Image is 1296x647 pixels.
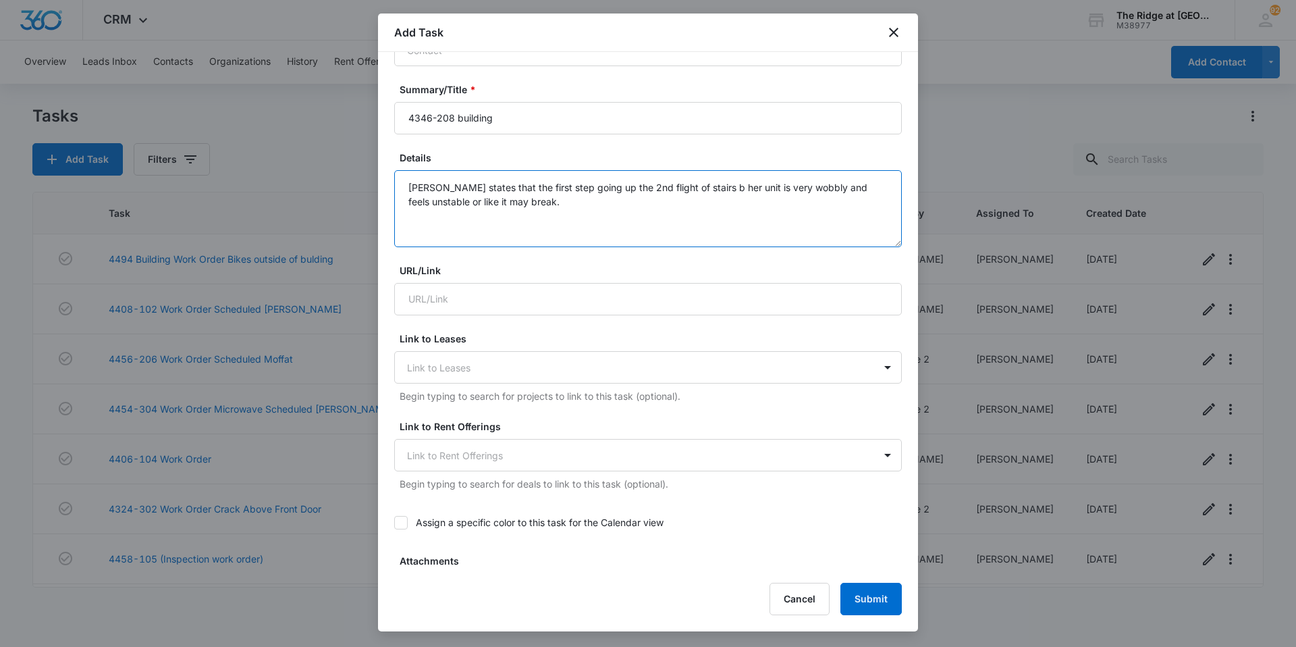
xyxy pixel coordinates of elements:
label: Assign a specific color to this task for the Calendar view [394,515,902,529]
textarea: [PERSON_NAME] states that the first step going up the 2nd flight of stairs b her unit is very wob... [394,170,902,247]
label: Link to Leases [400,332,907,346]
button: Cancel [769,583,830,615]
p: Begin typing to search for deals to link to this task (optional). [400,477,902,491]
label: Details [400,151,907,165]
label: Attachments [400,554,907,568]
input: Summary/Title [394,102,902,134]
h1: Add Task [394,24,443,41]
label: URL/Link [400,263,907,278]
p: Begin typing to search for projects to link to this task (optional). [400,389,902,403]
label: Link to Rent Offerings [400,419,907,434]
label: Summary/Title [400,82,907,97]
button: Submit [840,583,902,615]
input: URL/Link [394,283,902,315]
button: close [886,24,902,41]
